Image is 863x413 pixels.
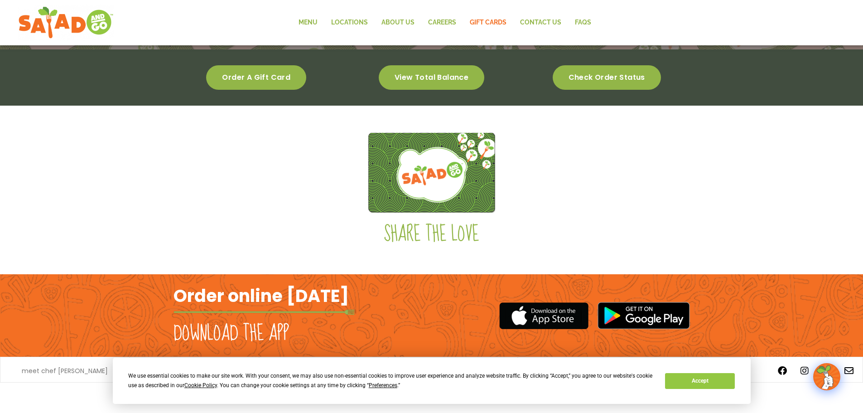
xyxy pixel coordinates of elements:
[128,371,654,390] div: We use essential cookies to make our site work. With your consent, we may also use non-essential ...
[395,74,468,81] span: View total balance
[375,12,421,33] a: About Us
[292,12,598,33] nav: Menu
[379,65,484,90] a: View total balance
[598,302,690,329] img: google_play
[568,12,598,33] a: FAQs
[22,368,108,374] a: meet chef [PERSON_NAME]
[174,285,349,307] h2: Order online [DATE]
[421,12,463,33] a: Careers
[18,5,114,41] img: new-SAG-logo-768×292
[174,222,690,247] h2: Share the love
[206,65,306,90] a: Order a gift card
[113,358,751,404] div: Cookie Consent Prompt
[174,310,355,315] img: fork
[184,382,217,389] span: Cookie Policy
[463,12,513,33] a: GIFT CARDS
[569,74,645,81] span: Check order status
[369,382,397,389] span: Preferences
[222,74,290,81] span: Order a gift card
[814,364,839,389] img: wpChatIcon
[665,373,735,389] button: Accept
[174,321,289,346] h2: Download the app
[553,65,661,90] a: Check order status
[499,301,588,330] img: appstore
[513,12,568,33] a: Contact Us
[324,12,375,33] a: Locations
[292,12,324,33] a: Menu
